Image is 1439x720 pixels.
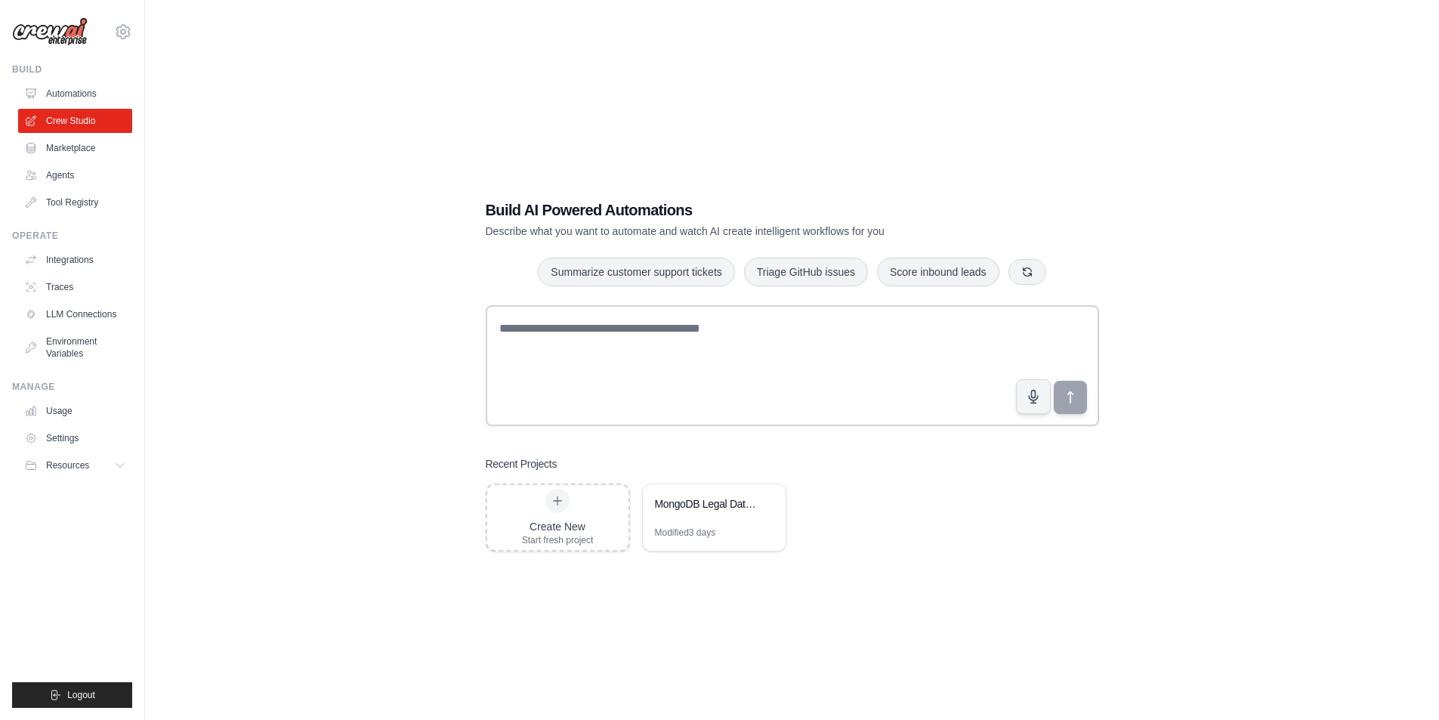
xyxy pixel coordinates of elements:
button: Triage GitHub issues [744,258,868,286]
span: Resources [46,459,89,471]
div: Build [12,63,132,76]
button: Logout [12,682,132,708]
a: Traces [18,275,132,299]
button: Summarize customer support tickets [538,258,734,286]
h3: Recent Projects [486,456,557,471]
p: Describe what you want to automate and watch AI create intelligent workflows for you [486,224,993,239]
button: Score inbound leads [877,258,999,286]
h1: Build AI Powered Automations [486,199,993,221]
div: Create New [522,519,594,534]
a: LLM Connections [18,302,132,326]
div: Manage [12,381,132,393]
div: MongoDB Legal Data Analyzer [655,496,758,511]
button: Resources [18,453,132,477]
a: Crew Studio [18,109,132,133]
a: Environment Variables [18,329,132,366]
a: Settings [18,426,132,450]
a: Tool Registry [18,190,132,215]
a: Integrations [18,248,132,272]
a: Automations [18,82,132,106]
a: Usage [18,399,132,423]
button: Get new suggestions [1008,259,1046,285]
div: Modified 3 days [655,527,716,539]
div: Start fresh project [522,534,594,546]
img: Logo [12,17,88,46]
a: Agents [18,163,132,187]
button: Click to speak your automation idea [1016,379,1051,414]
a: Marketplace [18,136,132,160]
div: Operate [12,230,132,242]
span: Logout [67,689,95,701]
